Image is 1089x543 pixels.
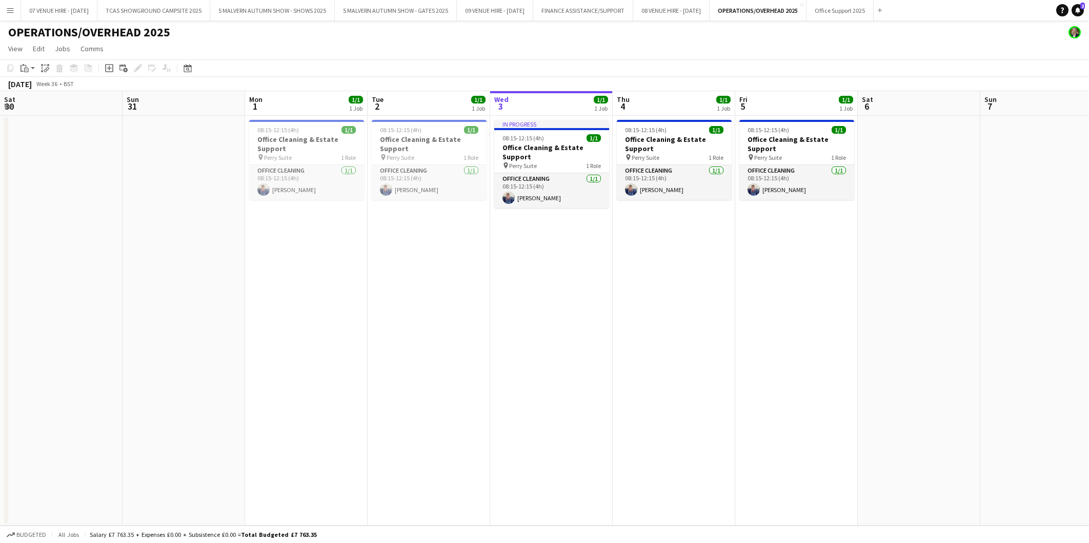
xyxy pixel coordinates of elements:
button: TCAS SHOWGROUND CAMPSITE 2025 [97,1,210,20]
span: Sun [984,95,997,104]
span: Perry Suite [387,154,414,161]
span: Comms [80,44,104,53]
button: Budgeted [5,529,48,540]
span: 08:15-12:15 (4h) [748,126,789,134]
span: 1/1 [594,96,608,103]
span: 1 Role [709,154,723,161]
div: 1 Job [349,105,362,112]
span: 1/1 [349,96,363,103]
app-card-role: Office Cleaning1/108:15-12:15 (4h)[PERSON_NAME] [617,165,732,200]
a: 2 [1072,4,1084,16]
h3: Office Cleaning & Estate Support [739,135,854,153]
span: Perry Suite [632,154,659,161]
app-card-role: Office Cleaning1/108:15-12:15 (4h)[PERSON_NAME] [372,165,487,200]
span: All jobs [56,531,81,538]
h3: Office Cleaning & Estate Support [249,135,364,153]
button: 5 MALVERN AUTUMN SHOW - SHOWS 2025 [210,1,335,20]
span: 1/1 [587,134,601,142]
h3: Office Cleaning & Estate Support [494,143,609,161]
span: Perry Suite [509,162,537,170]
app-job-card: 08:15-12:15 (4h)1/1Office Cleaning & Estate Support Perry Suite1 RoleOffice Cleaning1/108:15-12:1... [739,120,854,200]
span: View [8,44,23,53]
span: 08:15-12:15 (4h) [625,126,667,134]
app-job-card: In progress08:15-12:15 (4h)1/1Office Cleaning & Estate Support Perry Suite1 RoleOffice Cleaning1/... [494,120,609,208]
button: 5 MALVERN AUTUMN SHOW - GATES 2025 [335,1,457,20]
a: Edit [29,42,49,55]
div: [DATE] [8,79,32,89]
app-card-role: Office Cleaning1/108:15-12:15 (4h)[PERSON_NAME] [739,165,854,200]
a: View [4,42,27,55]
span: Perry Suite [754,154,782,161]
span: 1 Role [341,154,356,161]
app-job-card: 08:15-12:15 (4h)1/1Office Cleaning & Estate Support Perry Suite1 RoleOffice Cleaning1/108:15-12:1... [372,120,487,200]
span: Fri [739,95,748,104]
button: 07 VENUE HIRE - [DATE] [21,1,97,20]
app-card-role: Office Cleaning1/108:15-12:15 (4h)[PERSON_NAME] [494,173,609,208]
h1: OPERATIONS/OVERHEAD 2025 [8,25,170,40]
span: 5 [738,100,748,112]
span: 1/1 [839,96,853,103]
button: Office Support 2025 [806,1,874,20]
span: Tue [372,95,384,104]
span: 08:15-12:15 (4h) [380,126,421,134]
span: 30 [3,100,15,112]
div: 1 Job [717,105,730,112]
a: Comms [76,42,108,55]
div: In progress [494,120,609,128]
div: 1 Job [472,105,485,112]
span: Wed [494,95,509,104]
span: Sat [862,95,873,104]
span: 3 [493,100,509,112]
button: OPERATIONS/OVERHEAD 2025 [710,1,806,20]
span: 1/1 [471,96,486,103]
div: 1 Job [839,105,853,112]
span: Sun [127,95,139,104]
span: 7 [983,100,997,112]
span: Week 36 [34,80,59,88]
span: 1/1 [464,126,478,134]
div: 1 Job [594,105,608,112]
span: Perry Suite [264,154,292,161]
span: 1/1 [832,126,846,134]
span: Jobs [55,44,70,53]
span: Budgeted [16,531,46,538]
div: BST [64,80,74,88]
div: Salary £7 763.35 + Expenses £0.00 + Subsistence £0.00 = [90,531,317,538]
app-user-avatar: Emily Jauncey [1068,26,1081,38]
a: Jobs [51,42,74,55]
span: Sat [4,95,15,104]
span: 1/1 [716,96,731,103]
span: 2 [370,100,384,112]
span: 1/1 [341,126,356,134]
span: 4 [615,100,630,112]
span: Total Budgeted £7 763.35 [241,531,317,538]
app-job-card: 08:15-12:15 (4h)1/1Office Cleaning & Estate Support Perry Suite1 RoleOffice Cleaning1/108:15-12:1... [617,120,732,200]
span: 1 Role [831,154,846,161]
span: Mon [249,95,263,104]
span: 6 [860,100,873,112]
span: 1 Role [586,162,601,170]
span: 08:15-12:15 (4h) [257,126,299,134]
h3: Office Cleaning & Estate Support [372,135,487,153]
app-card-role: Office Cleaning1/108:15-12:15 (4h)[PERSON_NAME] [249,165,364,200]
span: 08:15-12:15 (4h) [502,134,544,142]
span: 1 Role [463,154,478,161]
app-job-card: 08:15-12:15 (4h)1/1Office Cleaning & Estate Support Perry Suite1 RoleOffice Cleaning1/108:15-12:1... [249,120,364,200]
button: FINANCE ASSISTANCE/SUPPORT [533,1,633,20]
h3: Office Cleaning & Estate Support [617,135,732,153]
span: 2 [1080,3,1085,9]
button: 09 VENUE HIRE - [DATE] [457,1,533,20]
button: 08 VENUE HIRE - [DATE] [633,1,710,20]
span: 31 [125,100,139,112]
span: 1/1 [709,126,723,134]
span: 1 [248,100,263,112]
span: Edit [33,44,45,53]
span: Thu [617,95,630,104]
